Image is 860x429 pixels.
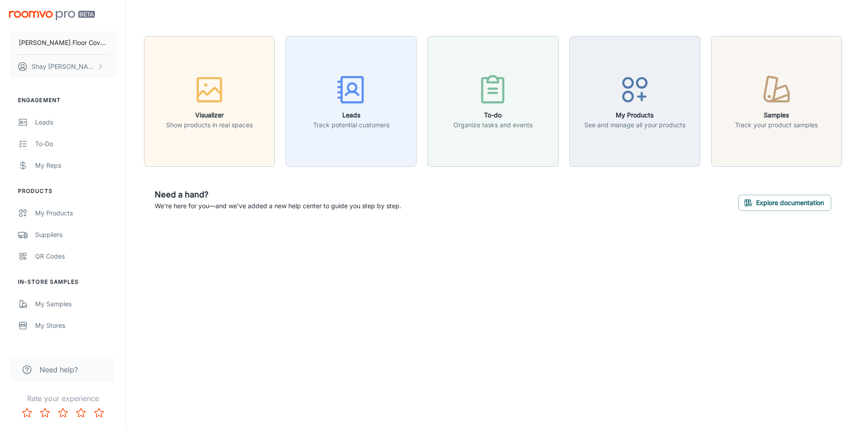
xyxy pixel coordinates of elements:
div: My Reps [35,161,116,170]
p: Track potential customers [313,120,390,130]
a: LeadsTrack potential customers [286,96,417,105]
p: We're here for you—and we've added a new help center to guide you step by step. [155,201,401,211]
h6: Samples [735,110,818,120]
button: LeadsTrack potential customers [286,36,417,167]
button: SamplesTrack your product samples [711,36,842,167]
a: SamplesTrack your product samples [711,96,842,105]
h6: Leads [313,110,390,120]
a: To-doOrganize tasks and events [427,96,558,105]
button: Shay [PERSON_NAME] [9,55,116,78]
div: Leads [35,117,116,127]
button: My ProductsSee and manage all your products [569,36,700,167]
p: See and manage all your products [584,120,685,130]
img: Roomvo PRO Beta [9,11,95,20]
button: Explore documentation [738,195,831,211]
button: VisualizerShow products in real spaces [144,36,275,167]
p: [PERSON_NAME] Floor Covering [19,38,107,48]
a: Explore documentation [738,198,831,207]
div: QR Codes [35,251,116,261]
p: Show products in real spaces [166,120,253,130]
p: Organize tasks and events [453,120,533,130]
div: My Products [35,208,116,218]
a: My ProductsSee and manage all your products [569,96,700,105]
h6: Visualizer [166,110,253,120]
p: Track your product samples [735,120,818,130]
h6: My Products [584,110,685,120]
h6: Need a hand? [155,188,401,201]
p: Shay [PERSON_NAME] [31,62,95,71]
div: To-do [35,139,116,149]
h6: To-do [453,110,533,120]
button: [PERSON_NAME] Floor Covering [9,31,116,54]
button: To-doOrganize tasks and events [427,36,558,167]
div: Suppliers [35,230,116,240]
